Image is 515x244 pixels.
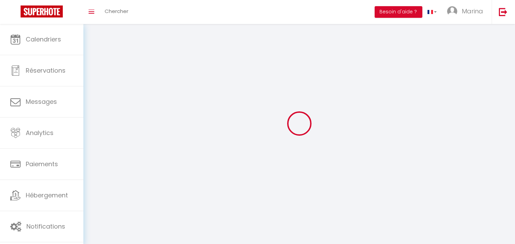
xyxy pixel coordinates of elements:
img: ... [447,6,457,16]
button: Besoin d'aide ? [375,6,422,18]
img: logout [499,8,507,16]
img: Super Booking [21,5,63,17]
span: Calendriers [26,35,61,44]
span: Notifications [26,222,65,231]
span: Hébergement [26,191,68,199]
span: Marina [462,7,483,15]
button: Ouvrir le widget de chat LiveChat [5,3,26,23]
span: Analytics [26,129,54,137]
span: Paiements [26,160,58,168]
span: Réservations [26,66,66,75]
span: Messages [26,97,57,106]
span: Chercher [105,8,128,15]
